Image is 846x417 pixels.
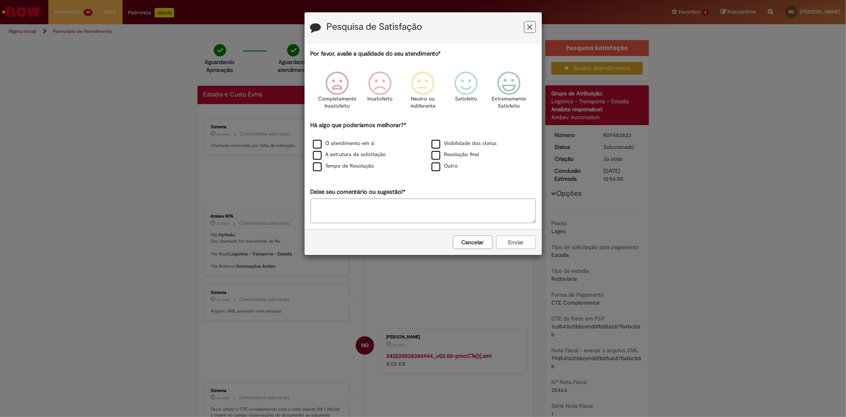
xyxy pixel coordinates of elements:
[327,22,422,32] label: Pesquisa de Satisfação
[318,95,356,110] p: Completamente Insatisfeito
[311,121,536,172] div: Há algo que poderíamos melhorar?*
[432,140,497,147] label: Visibilidade dos status
[360,66,400,120] div: Insatisfeito
[403,66,443,120] div: Neutro ou indiferente
[313,140,375,147] label: O atendimento em si
[489,66,529,120] div: Extremamente Satisfeito
[453,236,493,249] button: Cancelar
[313,151,386,158] label: A estrutura da solicitação
[432,151,480,158] label: Resolução final
[313,162,374,170] label: Tempo de Resolução
[432,162,458,170] label: Outro
[311,188,406,196] label: Deixe seu comentário ou sugestão!*
[455,95,477,103] p: Satisfeito
[311,50,441,58] label: Por favor, avalie a qualidade do seu atendimento*
[409,95,437,110] p: Neutro ou indiferente
[446,66,486,120] div: Satisfeito
[492,95,526,110] p: Extremamente Satisfeito
[317,66,357,120] div: Completamente Insatisfeito
[367,95,393,103] p: Insatisfeito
